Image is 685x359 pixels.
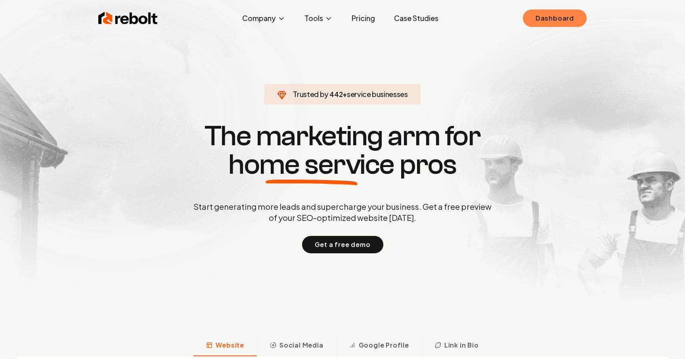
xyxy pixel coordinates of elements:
[359,340,409,350] span: Google Profile
[298,10,339,26] button: Tools
[98,10,158,26] img: Rebolt Logo
[329,89,342,100] span: 442
[216,340,244,350] span: Website
[342,89,347,99] span: +
[236,10,292,26] button: Company
[523,9,587,27] a: Dashboard
[422,336,492,356] button: Link in Bio
[193,336,257,356] button: Website
[228,150,394,179] span: home service
[345,10,381,26] a: Pricing
[302,236,383,253] button: Get a free demo
[279,340,323,350] span: Social Media
[336,336,422,356] button: Google Profile
[347,89,408,99] span: service businesses
[293,89,328,99] span: Trusted by
[192,201,493,223] p: Start generating more leads and supercharge your business. Get a free preview of your SEO-optimiz...
[444,340,479,350] span: Link in Bio
[257,336,336,356] button: Social Media
[388,10,445,26] a: Case Studies
[152,122,533,179] h1: The marketing arm for pros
